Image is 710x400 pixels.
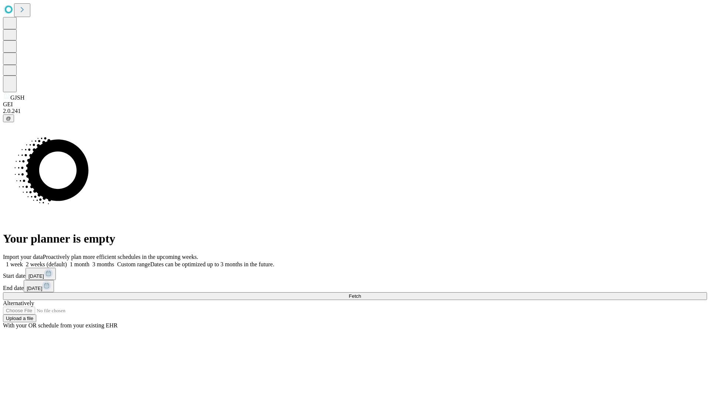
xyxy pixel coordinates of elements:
button: @ [3,114,14,122]
button: Fetch [3,292,707,300]
span: Dates can be optimized up to 3 months in the future. [150,261,274,267]
div: GEI [3,101,707,108]
span: Custom range [117,261,150,267]
span: Alternatively [3,300,34,306]
div: Start date [3,268,707,280]
span: With your OR schedule from your existing EHR [3,322,118,329]
span: 1 month [70,261,89,267]
span: Import your data [3,254,43,260]
span: Proactively plan more efficient schedules in the upcoming weeks. [43,254,198,260]
h1: Your planner is empty [3,232,707,246]
span: @ [6,116,11,121]
button: [DATE] [24,280,54,292]
button: [DATE] [26,268,56,280]
span: 2 weeks (default) [26,261,67,267]
span: 3 months [92,261,114,267]
span: GJSH [10,94,24,101]
span: Fetch [349,293,361,299]
button: Upload a file [3,314,36,322]
span: 1 week [6,261,23,267]
div: End date [3,280,707,292]
span: [DATE] [28,273,44,279]
div: 2.0.241 [3,108,707,114]
span: [DATE] [27,286,42,291]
